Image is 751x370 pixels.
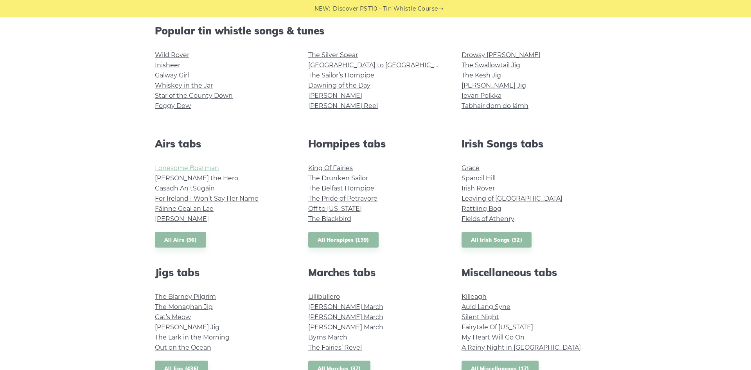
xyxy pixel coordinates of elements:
a: Irish Rover [462,185,495,192]
a: A Rainy Night in [GEOGRAPHIC_DATA] [462,344,581,351]
a: For Ireland I Won’t Say Her Name [155,195,259,202]
a: [PERSON_NAME] March [308,313,383,321]
h2: Jigs tabs [155,266,289,278]
a: The Monaghan Jig [155,303,213,311]
a: Star of the County Down [155,92,233,99]
a: Grace [462,164,480,172]
a: The Fairies’ Revel [308,344,362,351]
a: Fields of Athenry [462,215,514,223]
a: Cat’s Meow [155,313,191,321]
a: Fairytale Of [US_STATE] [462,323,533,331]
a: [PERSON_NAME] Jig [155,323,219,331]
a: All Irish Songs (32) [462,232,532,248]
a: [PERSON_NAME] Reel [308,102,378,110]
a: Tabhair dom do lámh [462,102,528,110]
a: Byrns March [308,334,347,341]
span: Discover [333,4,359,13]
a: Wild Rover [155,51,189,59]
a: Whiskey in the Jar [155,82,213,89]
a: The Swallowtail Jig [462,61,520,69]
a: The Sailor’s Hornpipe [308,72,374,79]
a: Galway Girl [155,72,189,79]
a: Lonesome Boatman [155,164,219,172]
span: NEW: [314,4,331,13]
a: [PERSON_NAME] March [308,323,383,331]
a: Off to [US_STATE] [308,205,362,212]
a: [PERSON_NAME] Jig [462,82,526,89]
h2: Miscellaneous tabs [462,266,596,278]
a: Ievan Polkka [462,92,501,99]
a: Killeagh [462,293,487,300]
a: King Of Fairies [308,164,353,172]
h2: Marches tabs [308,266,443,278]
a: Fáinne Geal an Lae [155,205,214,212]
a: All Airs (36) [155,232,206,248]
a: PST10 - Tin Whistle Course [360,4,438,13]
h2: Airs tabs [155,138,289,150]
a: [PERSON_NAME] [155,215,209,223]
a: Silent Night [462,313,499,321]
a: Dawning of the Day [308,82,370,89]
a: Rattling Bog [462,205,501,212]
a: Foggy Dew [155,102,191,110]
a: The Lark in the Morning [155,334,230,341]
a: Casadh An tSúgáin [155,185,215,192]
h2: Popular tin whistle songs & tunes [155,25,596,37]
a: Spancil Hill [462,174,496,182]
a: The Silver Spear [308,51,358,59]
a: [PERSON_NAME] [308,92,362,99]
a: The Blarney Pilgrim [155,293,216,300]
h2: Irish Songs tabs [462,138,596,150]
a: Out on the Ocean [155,344,211,351]
a: Inisheer [155,61,180,69]
a: All Hornpipes (139) [308,232,379,248]
a: Drowsy [PERSON_NAME] [462,51,541,59]
a: The Kesh Jig [462,72,501,79]
a: My Heart Will Go On [462,334,525,341]
a: [PERSON_NAME] March [308,303,383,311]
h2: Hornpipes tabs [308,138,443,150]
a: Lillibullero [308,293,340,300]
a: The Drunken Sailor [308,174,368,182]
a: [GEOGRAPHIC_DATA] to [GEOGRAPHIC_DATA] [308,61,453,69]
a: [PERSON_NAME] the Hero [155,174,238,182]
a: Leaving of [GEOGRAPHIC_DATA] [462,195,562,202]
a: The Pride of Petravore [308,195,377,202]
a: Auld Lang Syne [462,303,510,311]
a: The Blackbird [308,215,351,223]
a: The Belfast Hornpipe [308,185,374,192]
